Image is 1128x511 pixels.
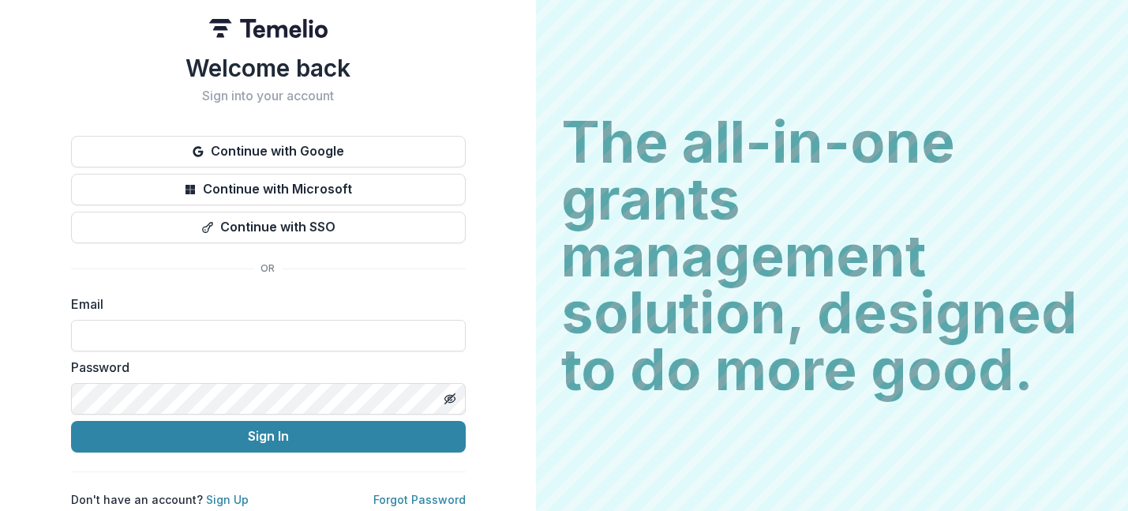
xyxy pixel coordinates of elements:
button: Toggle password visibility [437,386,463,411]
a: Sign Up [206,493,249,506]
button: Sign In [71,421,466,453]
a: Forgot Password [373,493,466,506]
button: Continue with SSO [71,212,466,243]
h2: Sign into your account [71,88,466,103]
label: Password [71,358,456,377]
p: Don't have an account? [71,491,249,508]
h1: Welcome back [71,54,466,82]
button: Continue with Google [71,136,466,167]
label: Email [71,295,456,314]
img: Temelio [209,19,328,38]
button: Continue with Microsoft [71,174,466,205]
